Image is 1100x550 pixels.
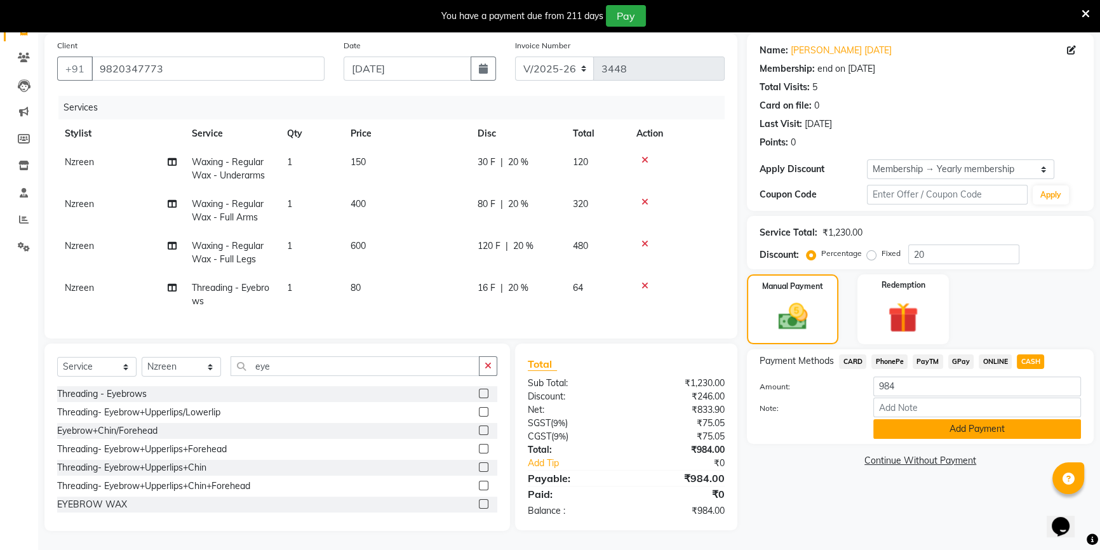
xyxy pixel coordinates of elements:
[65,156,94,168] span: Nzreen
[287,156,292,168] span: 1
[1017,354,1044,369] span: CASH
[565,119,629,148] th: Total
[57,40,77,51] label: Client
[750,403,864,414] label: Note:
[518,417,626,430] div: ( )
[500,281,503,295] span: |
[791,136,796,149] div: 0
[192,156,265,181] span: Waxing - Regular Wax - Underarms
[287,282,292,293] span: 1
[812,81,817,94] div: 5
[57,119,184,148] th: Stylist
[57,57,93,81] button: +91
[500,156,503,169] span: |
[351,198,366,210] span: 400
[351,282,361,293] span: 80
[882,248,901,259] label: Fixed
[508,156,528,169] span: 20 %
[750,381,864,392] label: Amount:
[760,163,867,176] div: Apply Discount
[231,356,480,376] input: Search or Scan
[882,279,925,291] label: Redemption
[821,248,862,259] label: Percentage
[626,403,734,417] div: ₹833.90
[192,240,264,265] span: Waxing - Regular Wax - Full Legs
[1033,185,1069,205] button: Apply
[873,419,1081,439] button: Add Payment
[287,198,292,210] span: 1
[518,486,626,502] div: Paid:
[878,298,928,337] img: _gift.svg
[508,281,528,295] span: 20 %
[873,398,1081,417] input: Add Note
[760,99,812,112] div: Card on file:
[65,282,94,293] span: Nzreen
[629,119,725,148] th: Action
[553,418,565,428] span: 9%
[441,10,603,23] div: You have a payment due from 211 days
[554,431,566,441] span: 9%
[351,156,366,168] span: 150
[573,282,583,293] span: 64
[65,240,94,252] span: Nzreen
[814,99,819,112] div: 0
[626,417,734,430] div: ₹75.05
[979,354,1012,369] span: ONLINE
[91,57,325,81] input: Search by Name/Mobile/Email/Code
[506,239,508,253] span: |
[344,40,361,51] label: Date
[873,377,1081,396] input: Amount
[573,198,588,210] span: 320
[518,377,626,390] div: Sub Total:
[871,354,908,369] span: PhonePe
[644,457,734,470] div: ₹0
[518,443,626,457] div: Total:
[518,471,626,486] div: Payable:
[626,486,734,502] div: ₹0
[760,248,799,262] div: Discount:
[760,226,817,239] div: Service Total:
[518,504,626,518] div: Balance :
[470,119,565,148] th: Disc
[791,44,892,57] a: [PERSON_NAME] [DATE]
[184,119,279,148] th: Service
[626,504,734,518] div: ₹984.00
[478,198,495,211] span: 80 F
[518,430,626,443] div: ( )
[518,457,645,470] a: Add Tip
[573,240,588,252] span: 480
[867,185,1028,205] input: Enter Offer / Coupon Code
[65,198,94,210] span: Nzreen
[760,136,788,149] div: Points:
[762,281,823,292] label: Manual Payment
[760,188,867,201] div: Coupon Code
[760,81,810,94] div: Total Visits:
[626,390,734,403] div: ₹246.00
[478,281,495,295] span: 16 F
[343,119,470,148] th: Price
[279,119,343,148] th: Qty
[500,198,503,211] span: |
[573,156,588,168] span: 120
[805,117,832,131] div: [DATE]
[57,406,220,419] div: Threading- Eyebrow+Upperlips/Lowerlip
[478,239,500,253] span: 120 F
[1047,499,1087,537] iframe: chat widget
[817,62,875,76] div: end on [DATE]
[351,240,366,252] span: 600
[626,471,734,486] div: ₹984.00
[822,226,862,239] div: ₹1,230.00
[760,354,834,368] span: Payment Methods
[515,40,570,51] label: Invoice Number
[478,156,495,169] span: 30 F
[606,5,646,27] button: Pay
[57,424,158,438] div: Eyebrow+Chin/Forehead
[192,198,264,223] span: Waxing - Regular Wax - Full Arms
[287,240,292,252] span: 1
[508,198,528,211] span: 20 %
[749,454,1091,467] a: Continue Without Payment
[626,377,734,390] div: ₹1,230.00
[626,443,734,457] div: ₹984.00
[57,461,206,474] div: Threading- Eyebrow+Upperlips+Chin
[760,62,815,76] div: Membership:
